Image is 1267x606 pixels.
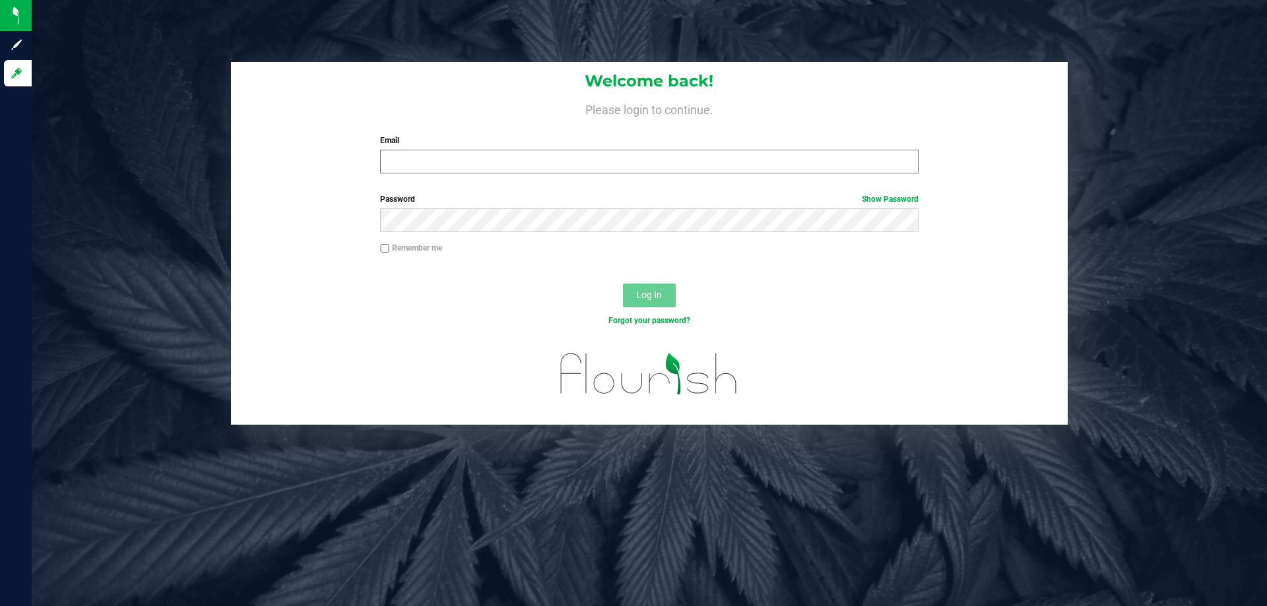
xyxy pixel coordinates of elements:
[380,195,415,204] span: Password
[380,244,389,253] input: Remember me
[10,67,23,80] inline-svg: Log in
[231,73,1068,90] h1: Welcome back!
[10,38,23,51] inline-svg: Sign up
[862,195,919,204] a: Show Password
[623,284,676,307] button: Log In
[380,242,442,254] label: Remember me
[636,289,662,300] span: Log In
[544,340,754,408] img: flourish_logo.svg
[380,135,918,146] label: Email
[231,100,1068,116] h4: Please login to continue.
[608,316,690,325] a: Forgot your password?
